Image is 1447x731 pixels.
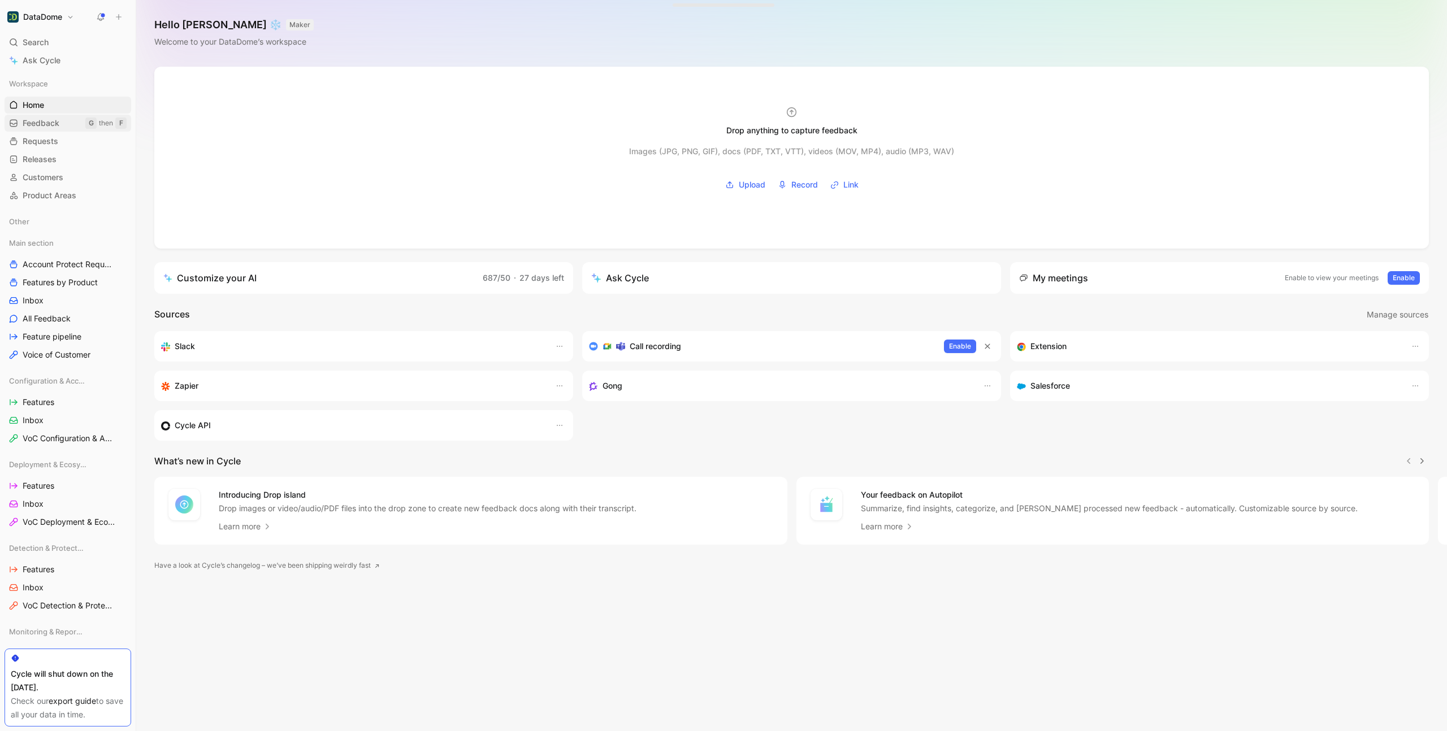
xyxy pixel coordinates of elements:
span: Link [843,178,859,192]
span: Inbox [23,295,44,306]
a: Learn more [861,520,914,533]
div: G [85,118,97,129]
span: · [514,273,516,282]
span: Other [9,216,29,227]
div: Workspace [5,75,131,92]
a: Account Protect Requests [5,256,131,273]
div: Check our to save all your data in time. [11,694,125,721]
div: Detection & Protection [5,539,131,556]
h3: Salesforce [1030,379,1070,393]
a: Customize your AI687/50·27 days left [154,262,573,294]
div: Main section [5,234,131,251]
div: Customize your AI [163,271,257,285]
a: Features [5,645,131,662]
button: Record [774,176,822,193]
h2: Sources [154,307,190,322]
h4: Your feedback on Autopilot [861,488,1358,502]
h3: Gong [603,379,622,393]
span: VoC Deployment & Ecosystem [23,516,117,528]
span: Enable [949,341,971,352]
span: Configuration & Access [9,375,85,386]
img: DataDome [7,11,19,23]
a: All Feedback [5,310,131,327]
p: Enable to view your meetings [1285,272,1379,284]
h3: Cycle API [175,419,211,432]
div: Capture feedback from thousands of sources with Zapier (survey results, recordings, sheets, etc). [161,379,544,393]
button: Link [826,176,863,193]
span: Inbox [23,498,44,510]
a: VoC Configuration & Access [5,430,131,447]
span: 27 days left [519,273,564,282]
div: Configuration & Access [5,372,131,389]
div: Record & transcribe meetings from Zoom, Meet & Teams. [589,340,935,353]
span: VoC Configuration & Access [23,433,116,444]
span: Main section [9,237,54,249]
div: Other [5,213,131,233]
span: Requests [23,136,58,147]
a: Home [5,97,131,114]
span: Features [23,397,54,408]
a: Voice of Customer [5,346,131,363]
span: All Feedback [23,313,71,324]
a: Features [5,561,131,578]
div: Monitoring & Reporting [5,623,131,640]
a: Feature pipeline [5,328,131,345]
span: Features [23,564,54,575]
div: Sync customers & send feedback from custom sources. Get inspired by our favorite use case [161,419,544,432]
span: Feature pipeline [23,331,81,342]
span: Deployment & Ecosystem [9,459,86,470]
button: Enable [1388,271,1420,285]
div: Drop anything to capture feedback [726,124,857,137]
span: Inbox [23,415,44,426]
span: Detection & Protection [9,542,85,554]
span: Enable [1393,272,1415,284]
button: Manage sources [1366,307,1429,322]
h3: Call recording [630,340,681,353]
span: Search [23,36,49,49]
span: Customers [23,172,63,183]
div: Welcome to your DataDome’s workspace [154,35,314,49]
h4: Introducing Drop island [219,488,636,502]
div: Search [5,34,131,51]
h3: Zapier [175,379,198,393]
span: Features [23,647,54,659]
span: Inbox [23,582,44,593]
div: Images (JPG, PNG, GIF), docs (PDF, TXT, VTT), videos (MOV, MP4), audio (MP3, WAV) [629,145,954,158]
span: Home [23,99,44,111]
div: Capture feedback from anywhere on the web [1017,340,1400,353]
a: export guide [49,696,96,706]
span: Features by Product [23,277,98,288]
div: Capture feedback from your incoming calls [589,379,972,393]
span: Upload [739,178,765,192]
a: Features [5,394,131,411]
h2: What’s new in Cycle [154,454,241,468]
div: Configuration & AccessFeaturesInboxVoC Configuration & Access [5,372,131,447]
span: Account Protect Requests [23,259,116,270]
span: Product Areas [23,190,76,201]
a: Releases [5,151,131,168]
button: MAKER [286,19,314,31]
h3: Slack [175,340,195,353]
span: VoC Detection & Protection [23,600,116,611]
button: Upload [721,176,769,193]
span: Ask Cycle [23,54,60,67]
a: FeedbackGthenF [5,115,131,132]
h1: Hello [PERSON_NAME] ❄️ [154,18,314,32]
p: Summarize, find insights, categorize, and [PERSON_NAME] processed new feedback - automatically. C... [861,503,1358,514]
div: then [99,118,113,129]
a: Learn more [219,520,272,533]
span: Monitoring & Reporting [9,626,85,637]
div: Deployment & Ecosystem [5,456,131,473]
div: Main sectionAccount Protect RequestsFeatures by ProductInboxAll FeedbackFeature pipelineVoice of ... [5,234,131,363]
div: Ask Cycle [591,271,649,285]
div: My meetings [1019,271,1088,285]
h3: Extension [1030,340,1067,353]
span: 687/50 [483,273,510,282]
p: Drop images or video/audio/PDF files into the drop zone to create new feedback docs along with th... [219,503,636,514]
span: Record [791,178,818,192]
a: Inbox [5,412,131,429]
div: Other [5,213,131,230]
a: Have a look at Cycle’s changelog – we’ve been shipping weirdly fast [154,560,380,571]
div: Cycle will shut down on the [DATE]. [11,667,125,694]
button: DataDomeDataDome [5,9,77,25]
